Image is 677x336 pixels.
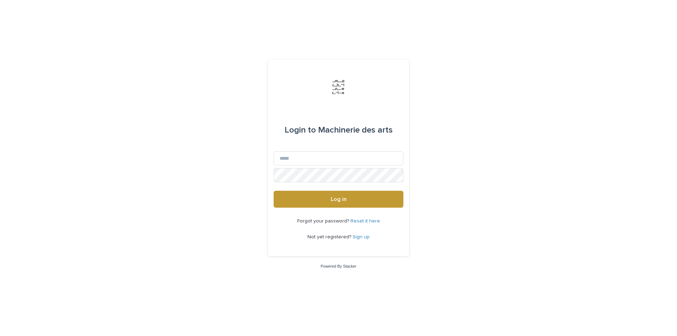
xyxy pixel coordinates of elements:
button: Log in [274,191,403,208]
span: Login to [285,126,316,134]
a: Powered By Stacker [321,264,356,268]
img: Jx8JiDZqSLW7pnA6nIo1 [328,77,349,98]
a: Sign up [353,234,370,239]
div: Machinerie des arts [285,120,393,140]
span: Forgot your password? [297,219,350,224]
a: Reset it here [350,219,380,224]
span: Log in [331,196,347,202]
span: Not yet registered? [307,234,353,239]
